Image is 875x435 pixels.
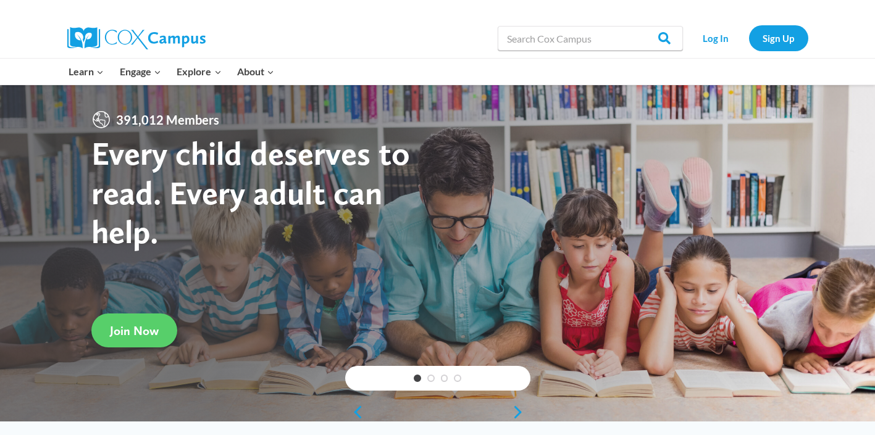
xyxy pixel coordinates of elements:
span: About [237,64,274,80]
span: Engage [120,64,161,80]
a: previous [345,405,364,420]
a: 2 [427,375,435,382]
span: Join Now [110,323,159,338]
strong: Every child deserves to read. Every adult can help. [91,133,410,251]
a: Sign Up [749,25,808,51]
a: 4 [454,375,461,382]
span: 391,012 Members [111,110,224,130]
div: content slider buttons [345,400,530,425]
nav: Secondary Navigation [689,25,808,51]
span: Explore [177,64,221,80]
input: Search Cox Campus [498,26,683,51]
a: next [512,405,530,420]
a: 3 [441,375,448,382]
img: Cox Campus [67,27,206,49]
a: Log In [689,25,743,51]
span: Learn [69,64,104,80]
nav: Primary Navigation [61,59,282,85]
a: Join Now [91,313,177,347]
a: 1 [414,375,421,382]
